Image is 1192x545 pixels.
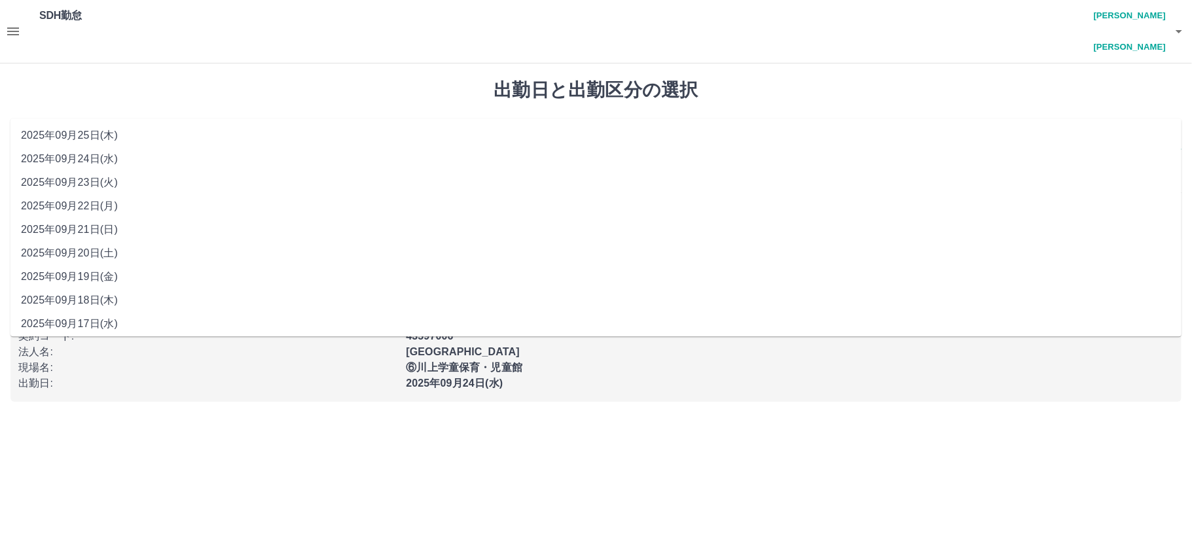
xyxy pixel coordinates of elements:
b: 2025年09月24日(水) [406,378,503,389]
li: 2025年09月23日(火) [10,171,1182,194]
h1: 出勤日と出勤区分の選択 [10,79,1182,101]
b: ⑥川上学童保育・児童館 [406,362,522,373]
li: 2025年09月19日(金) [10,265,1182,289]
p: 出勤日 : [18,376,398,391]
p: 法人名 : [18,344,398,360]
p: 現場名 : [18,360,398,376]
b: [GEOGRAPHIC_DATA] [406,346,520,357]
li: 2025年09月20日(土) [10,241,1182,265]
li: 2025年09月18日(木) [10,289,1182,312]
li: 2025年09月21日(日) [10,218,1182,241]
li: 2025年09月17日(水) [10,312,1182,336]
li: 2025年09月22日(月) [10,194,1182,218]
li: 2025年09月24日(水) [10,147,1182,171]
li: 2025年09月25日(木) [10,124,1182,147]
